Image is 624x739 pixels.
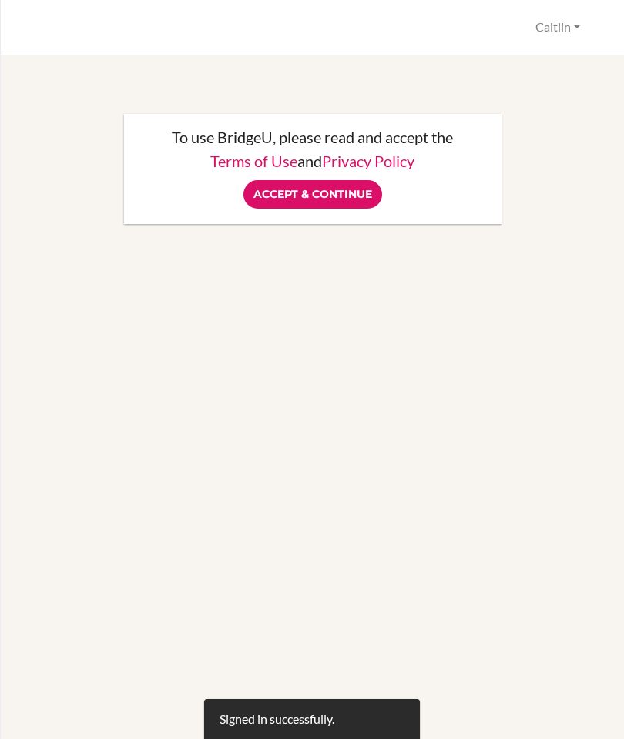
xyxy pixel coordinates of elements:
[322,152,414,170] a: Privacy Policy
[220,711,334,728] div: Signed in successfully.
[243,180,382,209] input: Accept & Continue
[210,152,297,170] a: Terms of Use
[528,13,587,42] button: Caitlin
[139,129,486,145] p: To use BridgeU, please read and accept the
[139,153,486,169] p: and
